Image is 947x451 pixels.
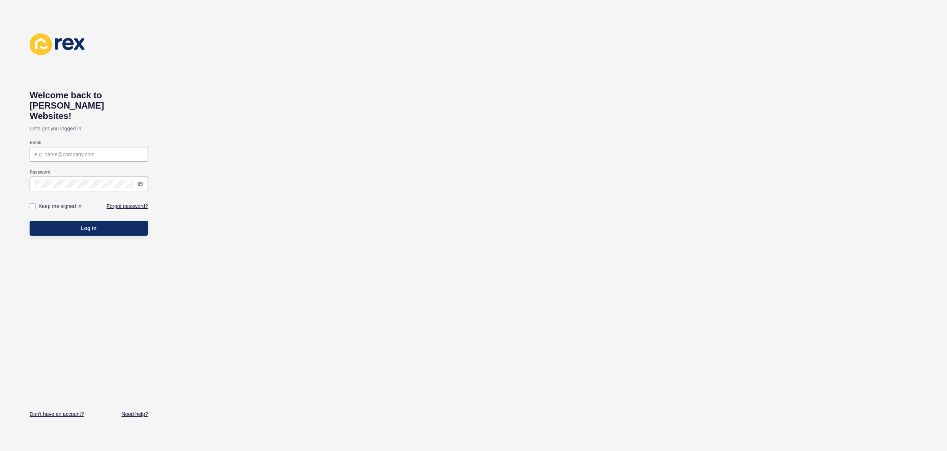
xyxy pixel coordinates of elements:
p: Let's get you logged in. [30,121,148,136]
a: Forgot password? [107,202,148,210]
h1: Welcome back to [PERSON_NAME] Websites! [30,90,148,121]
button: Log in [30,221,148,236]
a: Need help? [121,410,148,418]
label: Keep me signed in [38,202,81,210]
span: Log in [81,225,97,232]
input: e.g. name@company.com [34,151,143,158]
a: Don't have an account? [30,410,84,418]
label: Password [30,169,51,175]
label: Email [30,140,41,146]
